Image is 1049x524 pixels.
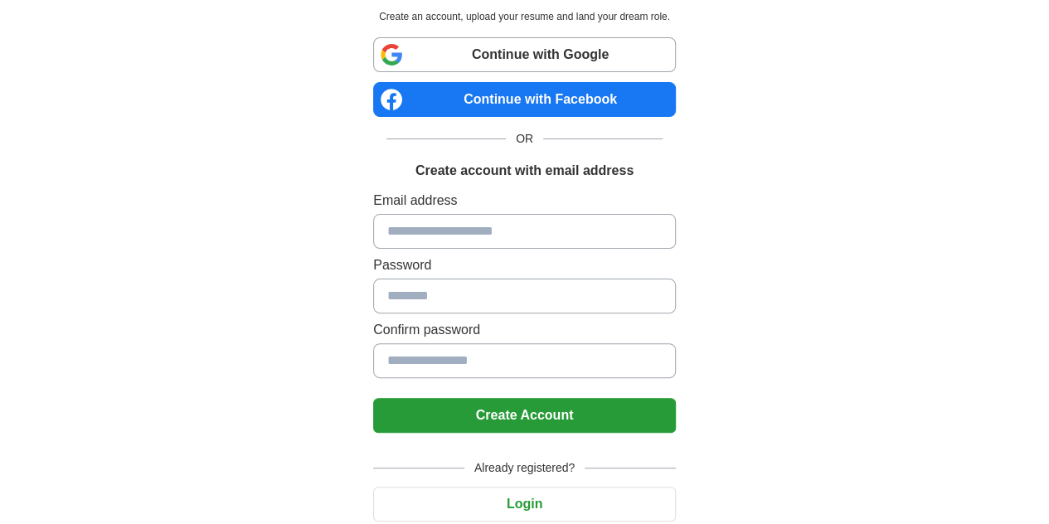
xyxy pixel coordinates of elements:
[373,398,676,433] button: Create Account
[373,37,676,72] a: Continue with Google
[373,255,676,275] label: Password
[373,497,676,511] a: Login
[373,82,676,117] a: Continue with Facebook
[415,161,634,181] h1: Create account with email address
[464,459,585,477] span: Already registered?
[373,320,676,340] label: Confirm password
[373,191,676,211] label: Email address
[506,130,543,148] span: OR
[373,487,676,522] button: Login
[376,9,673,24] p: Create an account, upload your resume and land your dream role.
